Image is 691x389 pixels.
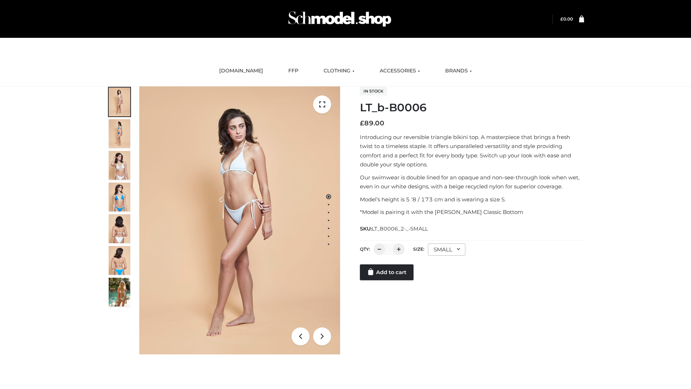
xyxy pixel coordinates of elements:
a: [DOMAIN_NAME] [214,63,268,79]
img: ArielClassicBikiniTop_CloudNine_AzureSky_OW114ECO_1 [139,86,340,354]
img: ArielClassicBikiniTop_CloudNine_AzureSky_OW114ECO_4-scaled.jpg [109,183,130,211]
bdi: 89.00 [360,119,384,127]
img: ArielClassicBikiniTop_CloudNine_AzureSky_OW114ECO_7-scaled.jpg [109,214,130,243]
div: SMALL [428,243,465,256]
span: £ [360,119,364,127]
h1: LT_b-B0006 [360,101,584,114]
img: Schmodel Admin 964 [286,5,394,33]
a: ACCESSORIES [374,63,425,79]
a: Add to cart [360,264,414,280]
label: QTY: [360,246,370,252]
span: SKU: [360,224,429,233]
bdi: 0.00 [560,16,573,22]
label: Size: [413,246,424,252]
span: LT_B0006_2-_-SMALL [372,225,428,232]
a: FFP [283,63,304,79]
a: CLOTHING [318,63,360,79]
img: ArielClassicBikiniTop_CloudNine_AzureSky_OW114ECO_8-scaled.jpg [109,246,130,275]
p: Our swimwear is double lined for an opaque and non-see-through look when wet, even in our white d... [360,173,584,191]
a: £0.00 [560,16,573,22]
p: *Model is pairing it with the [PERSON_NAME] Classic Bottom [360,207,584,217]
img: Arieltop_CloudNine_AzureSky2.jpg [109,278,130,307]
img: ArielClassicBikiniTop_CloudNine_AzureSky_OW114ECO_3-scaled.jpg [109,151,130,180]
img: ArielClassicBikiniTop_CloudNine_AzureSky_OW114ECO_1-scaled.jpg [109,88,130,116]
img: ArielClassicBikiniTop_CloudNine_AzureSky_OW114ECO_2-scaled.jpg [109,119,130,148]
a: BRANDS [440,63,477,79]
span: £ [560,16,563,22]
p: Model’s height is 5 ‘8 / 173 cm and is wearing a size S. [360,195,584,204]
span: In stock [360,87,387,95]
p: Introducing our reversible triangle bikini top. A masterpiece that brings a fresh twist to a time... [360,133,584,169]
